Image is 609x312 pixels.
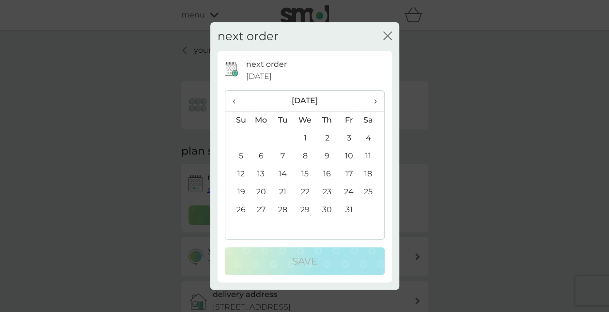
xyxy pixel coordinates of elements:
[316,111,338,129] th: Th
[359,147,384,165] td: 11
[225,147,250,165] td: 5
[359,165,384,183] td: 18
[316,147,338,165] td: 9
[294,165,316,183] td: 15
[294,147,316,165] td: 8
[225,165,250,183] td: 12
[250,111,272,129] th: Mo
[338,201,359,219] td: 31
[233,91,243,111] span: ‹
[294,129,316,147] td: 1
[250,201,272,219] td: 27
[250,165,272,183] td: 13
[338,129,359,147] td: 3
[338,183,359,201] td: 24
[316,129,338,147] td: 2
[272,183,294,201] td: 21
[338,111,359,129] th: Fr
[246,70,272,83] span: [DATE]
[272,201,294,219] td: 28
[316,183,338,201] td: 23
[367,91,376,111] span: ›
[316,165,338,183] td: 16
[338,147,359,165] td: 10
[316,201,338,219] td: 30
[294,111,316,129] th: We
[225,201,250,219] td: 26
[225,183,250,201] td: 19
[338,165,359,183] td: 17
[359,111,384,129] th: Sa
[250,147,272,165] td: 6
[383,31,392,42] button: close
[218,30,279,44] h2: next order
[250,183,272,201] td: 20
[272,165,294,183] td: 14
[250,91,360,111] th: [DATE]
[359,183,384,201] td: 25
[359,129,384,147] td: 4
[225,111,250,129] th: Su
[292,253,317,269] p: Save
[272,147,294,165] td: 7
[246,58,287,71] p: next order
[272,111,294,129] th: Tu
[294,183,316,201] td: 22
[225,247,385,275] button: Save
[294,201,316,219] td: 29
